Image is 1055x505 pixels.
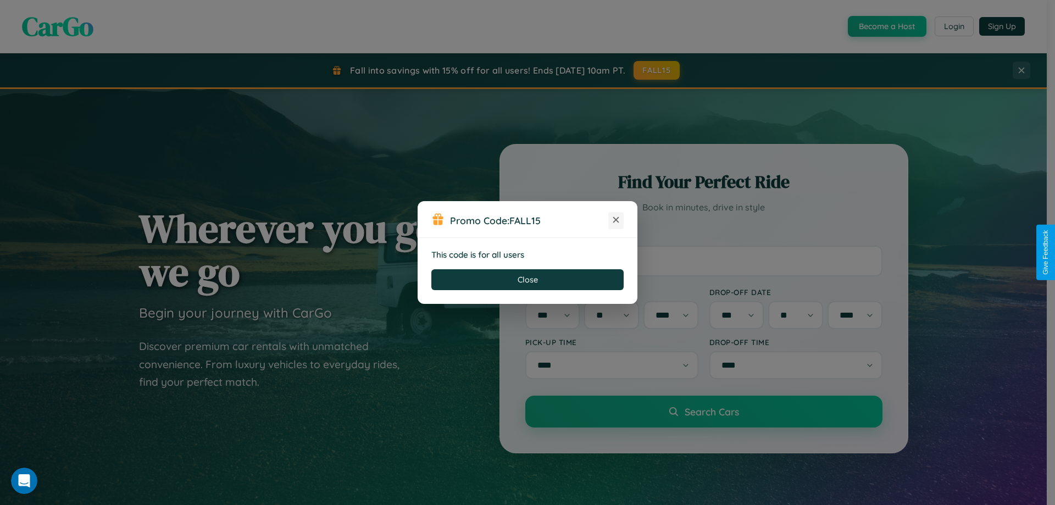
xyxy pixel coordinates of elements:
b: FALL15 [509,214,541,226]
div: Give Feedback [1042,230,1050,275]
h3: Promo Code: [450,214,608,226]
strong: This code is for all users [431,249,524,260]
button: Close [431,269,624,290]
iframe: Intercom live chat [11,468,37,494]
